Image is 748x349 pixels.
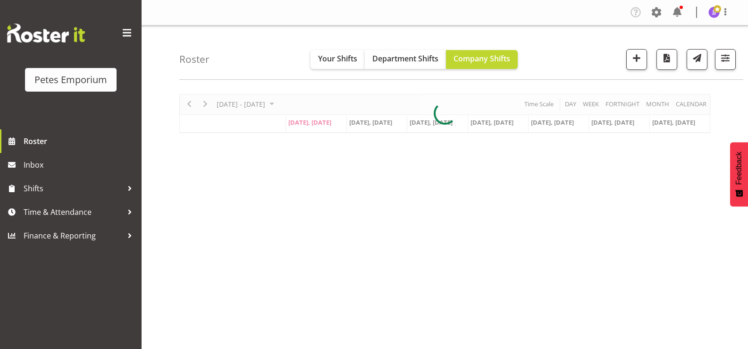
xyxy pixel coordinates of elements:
span: Your Shifts [318,53,357,64]
span: Department Shifts [372,53,438,64]
button: Department Shifts [365,50,446,69]
button: Feedback - Show survey [730,142,748,206]
span: Roster [24,134,137,148]
button: Company Shifts [446,50,518,69]
img: janelle-jonkers702.jpg [708,7,720,18]
div: Petes Emporium [34,73,107,87]
span: Inbox [24,158,137,172]
h4: Roster [179,54,210,65]
button: Add a new shift [626,49,647,70]
button: Download a PDF of the roster according to the set date range. [656,49,677,70]
span: Company Shifts [454,53,510,64]
span: Feedback [735,152,743,185]
span: Finance & Reporting [24,229,123,243]
span: Time & Attendance [24,205,123,219]
button: Filter Shifts [715,49,736,70]
button: Send a list of all shifts for the selected filtered period to all rostered employees. [687,49,707,70]
span: Shifts [24,181,123,196]
button: Your Shifts [311,50,365,69]
img: Rosterit website logo [7,24,85,43]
